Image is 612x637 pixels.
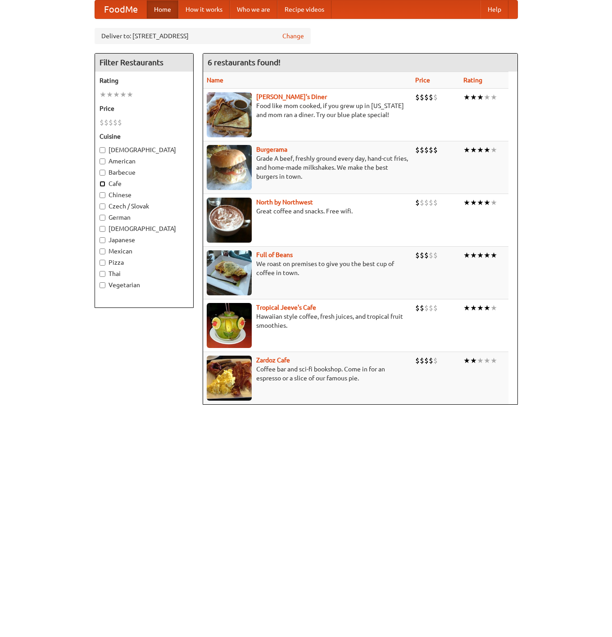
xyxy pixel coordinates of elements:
[207,259,408,277] p: We roast on premises to give you the best cup of coffee in town.
[429,303,433,313] li: $
[484,303,490,313] li: ★
[256,251,293,258] a: Full of Beans
[100,203,105,209] input: Czech / Slovak
[127,90,133,99] li: ★
[100,282,105,288] input: Vegetarian
[433,356,438,366] li: $
[104,117,109,127] li: $
[100,235,189,244] label: Japanese
[100,260,105,266] input: Pizza
[100,226,105,232] input: [DEMOGRAPHIC_DATA]
[415,303,420,313] li: $
[484,356,490,366] li: ★
[207,101,408,119] p: Food like mom cooked, if you grew up in [US_STATE] and mom ran a diner. Try our blue plate special!
[100,104,189,113] h5: Price
[256,357,290,364] a: Zardoz Cafe
[256,304,316,311] a: Tropical Jeeve's Cafe
[470,198,477,208] li: ★
[463,303,470,313] li: ★
[470,250,477,260] li: ★
[256,146,287,153] b: Burgerama
[277,0,331,18] a: Recipe videos
[433,198,438,208] li: $
[477,250,484,260] li: ★
[424,198,429,208] li: $
[100,76,189,85] h5: Rating
[256,93,327,100] a: [PERSON_NAME]'s Diner
[100,215,105,221] input: German
[208,58,281,67] ng-pluralize: 6 restaurants found!
[433,303,438,313] li: $
[477,198,484,208] li: ★
[433,92,438,102] li: $
[207,154,408,181] p: Grade A beef, freshly ground every day, hand-cut fries, and home-made milkshakes. We make the bes...
[100,132,189,141] h5: Cuisine
[470,303,477,313] li: ★
[415,77,430,84] a: Price
[100,247,189,256] label: Mexican
[207,92,252,137] img: sallys.jpg
[463,250,470,260] li: ★
[106,90,113,99] li: ★
[100,181,105,187] input: Cafe
[463,77,482,84] a: Rating
[100,170,105,176] input: Barbecue
[424,356,429,366] li: $
[424,145,429,155] li: $
[484,92,490,102] li: ★
[178,0,230,18] a: How it works
[95,54,193,72] h4: Filter Restaurants
[256,199,313,206] a: North by Northwest
[113,117,118,127] li: $
[429,198,433,208] li: $
[481,0,508,18] a: Help
[207,198,252,243] img: north.jpg
[429,356,433,366] li: $
[420,198,424,208] li: $
[470,356,477,366] li: ★
[207,356,252,401] img: zardoz.jpg
[420,303,424,313] li: $
[420,92,424,102] li: $
[95,0,147,18] a: FoodMe
[429,145,433,155] li: $
[100,158,105,164] input: American
[477,356,484,366] li: ★
[484,145,490,155] li: ★
[429,92,433,102] li: $
[118,117,122,127] li: $
[424,92,429,102] li: $
[100,190,189,199] label: Chinese
[100,269,189,278] label: Thai
[433,250,438,260] li: $
[207,365,408,383] p: Coffee bar and sci-fi bookshop. Come in for an espresso or a slice of our famous pie.
[113,90,120,99] li: ★
[147,0,178,18] a: Home
[230,0,277,18] a: Who we are
[490,250,497,260] li: ★
[477,92,484,102] li: ★
[109,117,113,127] li: $
[207,145,252,190] img: burgerama.jpg
[282,32,304,41] a: Change
[420,356,424,366] li: $
[420,145,424,155] li: $
[429,250,433,260] li: $
[463,198,470,208] li: ★
[490,198,497,208] li: ★
[424,303,429,313] li: $
[484,250,490,260] li: ★
[100,168,189,177] label: Barbecue
[100,271,105,277] input: Thai
[207,250,252,295] img: beans.jpg
[100,202,189,211] label: Czech / Slovak
[207,207,408,216] p: Great coffee and snacks. Free wifi.
[490,356,497,366] li: ★
[415,356,420,366] li: $
[100,157,189,166] label: American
